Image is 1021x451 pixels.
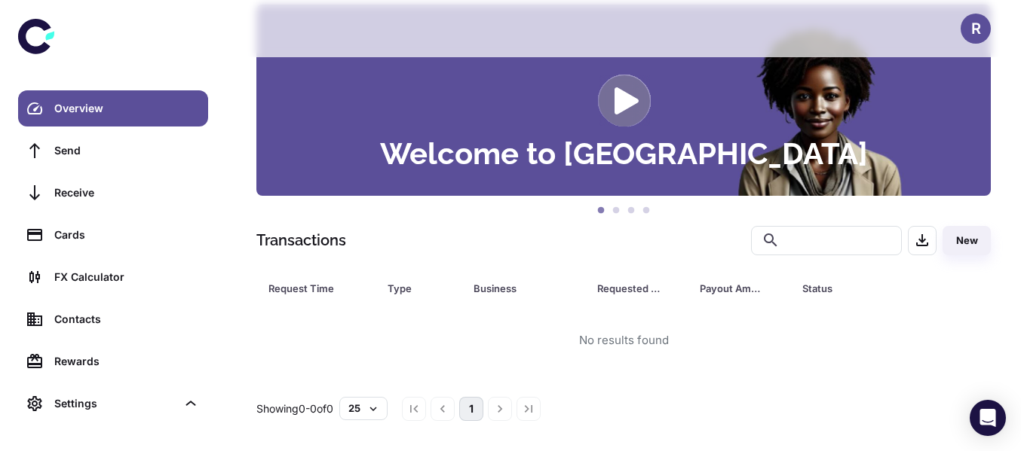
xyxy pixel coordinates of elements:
[18,175,208,211] a: Receive
[339,397,388,419] button: 25
[256,401,333,417] p: Showing 0-0 of 0
[54,269,199,285] div: FX Calculator
[593,203,609,218] button: 1
[970,400,1006,436] div: Open Intercom Messenger
[18,90,208,126] a: Overview
[700,278,784,299] span: Payout Amount
[802,278,909,299] div: Status
[597,278,682,299] span: Requested Amount
[54,395,176,412] div: Settings
[609,203,624,218] button: 2
[18,133,208,169] a: Send
[54,142,199,159] div: Send
[268,278,369,299] span: Request Time
[54,227,199,243] div: Cards
[268,278,350,299] div: Request Time
[802,278,928,299] span: Status
[54,311,199,328] div: Contacts
[18,343,208,379] a: Rewards
[459,397,483,421] button: page 1
[700,278,765,299] div: Payout Amount
[639,203,654,218] button: 4
[400,397,543,421] nav: pagination navigation
[961,14,991,44] button: R
[579,332,669,349] div: No results found
[18,385,208,422] div: Settings
[388,278,436,299] div: Type
[18,217,208,253] a: Cards
[54,184,199,201] div: Receive
[18,301,208,337] a: Contacts
[943,226,991,255] button: New
[380,139,868,169] h3: Welcome to [GEOGRAPHIC_DATA]
[388,278,455,299] span: Type
[597,278,662,299] div: Requested Amount
[54,353,199,370] div: Rewards
[18,259,208,295] a: FX Calculator
[624,203,639,218] button: 3
[256,229,346,251] h1: Transactions
[54,100,199,117] div: Overview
